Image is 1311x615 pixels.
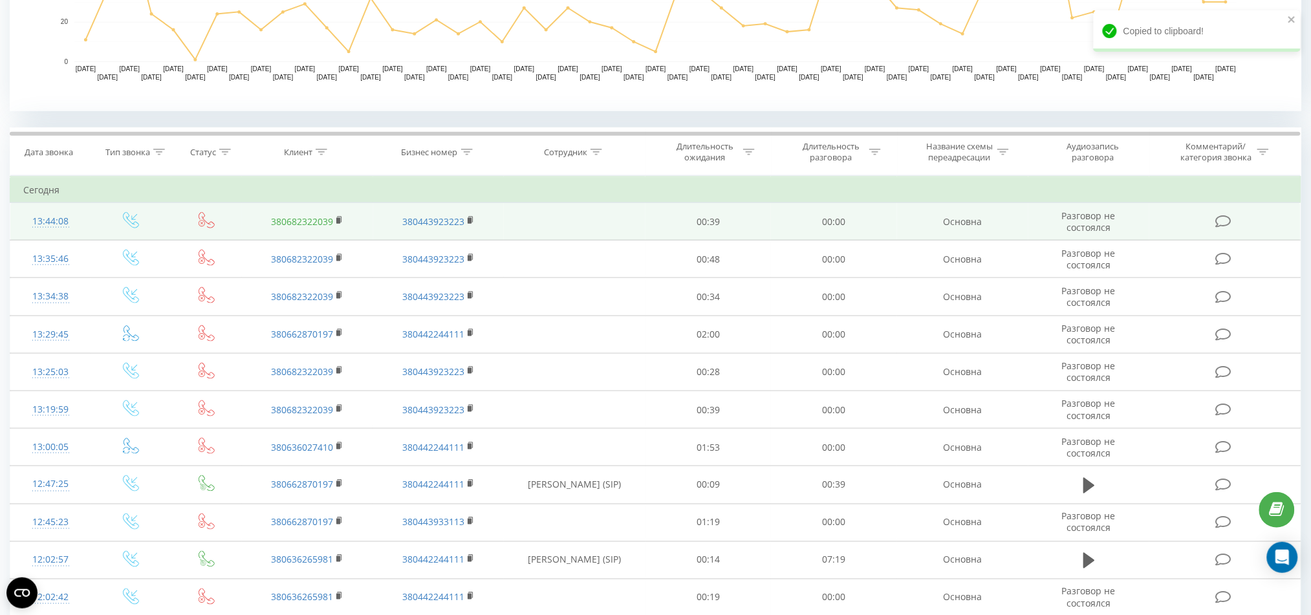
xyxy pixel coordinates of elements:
text: [DATE] [185,74,206,81]
text: [DATE] [404,74,425,81]
a: 380443923223 [402,365,464,378]
a: 380442244111 [402,328,464,340]
text: [DATE] [470,66,491,73]
span: Разговор не состоялся [1062,322,1116,346]
text: [DATE] [76,66,96,73]
div: 13:25:03 [23,360,78,385]
td: Основна [897,391,1028,429]
div: Аудиозапись разговора [1051,141,1135,163]
text: [DATE] [98,74,118,81]
text: [DATE] [931,74,951,81]
text: [DATE] [207,66,228,73]
a: 380682322039 [271,404,333,416]
text: [DATE] [492,74,513,81]
div: Длительность ожидания [671,141,740,163]
text: [DATE] [733,66,754,73]
td: 00:09 [645,466,772,504]
button: Open CMP widget [6,577,38,609]
div: Дата звонка [25,147,73,158]
text: [DATE] [821,66,842,73]
td: Основна [897,541,1028,579]
text: [DATE] [689,66,710,73]
span: Разговор не состоялся [1062,510,1116,534]
text: 0 [64,58,68,65]
td: 00:39 [645,391,772,429]
text: [DATE] [953,66,973,73]
td: 00:14 [645,541,772,579]
div: Название схемы переадресации [925,141,994,163]
div: Тип звонка [105,147,150,158]
div: Клиент [284,147,312,158]
div: 13:19:59 [23,397,78,422]
span: Разговор не состоялся [1062,210,1116,233]
text: [DATE] [580,74,601,81]
a: 380442244111 [402,554,464,566]
td: 00:48 [645,241,772,278]
a: 380442244111 [402,441,464,453]
td: Основна [897,241,1028,278]
a: 380662870197 [271,328,333,340]
div: Статус [190,147,216,158]
a: 380442244111 [402,479,464,491]
a: 380682322039 [271,290,333,303]
text: [DATE] [623,74,644,81]
text: [DATE] [865,66,885,73]
span: Разговор не состоялся [1062,285,1116,308]
text: [DATE] [645,66,666,73]
td: 00:39 [645,203,772,241]
text: [DATE] [448,74,469,81]
div: 12:45:23 [23,510,78,535]
td: 00:00 [771,504,897,541]
text: [DATE] [536,74,557,81]
text: [DATE] [601,66,622,73]
div: Open Intercom Messenger [1267,542,1298,573]
text: [DATE] [317,74,338,81]
span: Разговор не состоялся [1062,247,1116,271]
div: 13:35:46 [23,246,78,272]
div: Комментарий/категория звонка [1178,141,1254,163]
div: Длительность разговора [797,141,866,163]
div: 13:44:08 [23,209,78,234]
text: [DATE] [273,74,294,81]
div: Бизнес номер [402,147,458,158]
td: 00:00 [771,429,897,466]
a: 380662870197 [271,479,333,491]
div: Copied to clipboard! [1094,10,1301,52]
text: 20 [61,19,69,26]
text: [DATE] [1041,66,1061,73]
text: [DATE] [163,66,184,73]
td: 00:00 [771,353,897,391]
div: 13:00:05 [23,435,78,460]
td: Основна [897,353,1028,391]
td: Основна [897,278,1028,316]
text: [DATE] [1194,74,1215,81]
td: 02:00 [645,316,772,353]
a: 380443933113 [402,516,464,528]
span: Разговор не состоялся [1062,360,1116,383]
text: [DATE] [426,66,447,73]
div: 13:29:45 [23,322,78,347]
text: [DATE] [120,66,140,73]
a: 380682322039 [271,365,333,378]
a: 380442244111 [402,591,464,603]
a: 380443923223 [402,215,464,228]
text: [DATE] [887,74,907,81]
text: [DATE] [339,66,360,73]
text: [DATE] [514,66,535,73]
td: 00:00 [771,316,897,353]
td: 00:39 [771,466,897,504]
td: Основна [897,504,1028,541]
text: [DATE] [667,74,688,81]
td: Основна [897,429,1028,466]
text: [DATE] [997,66,1017,73]
text: [DATE] [909,66,929,73]
td: Основна [897,316,1028,353]
div: 12:02:42 [23,585,78,610]
td: 00:00 [771,241,897,278]
text: [DATE] [558,66,579,73]
a: 380636265981 [271,591,333,603]
td: Сегодня [10,177,1301,203]
span: Разговор не состоялся [1062,585,1116,609]
td: [PERSON_NAME] (SIP) [504,541,645,579]
text: [DATE] [755,74,776,81]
